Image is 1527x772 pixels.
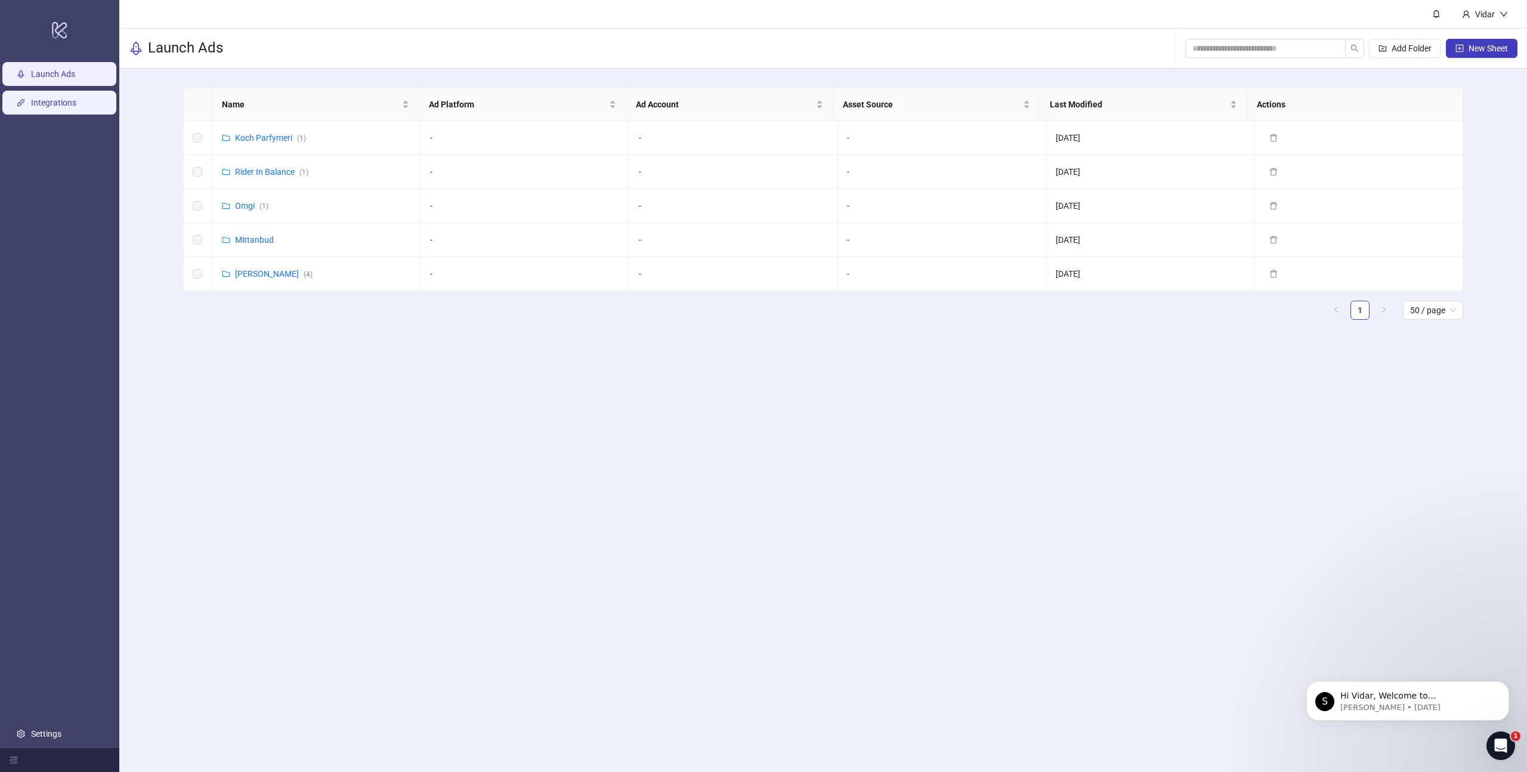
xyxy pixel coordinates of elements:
span: New Sheet [1469,44,1508,53]
a: Launch Ads [31,69,75,79]
th: Name [212,88,419,121]
span: folder [222,168,230,176]
a: Mittanbud [235,235,274,245]
button: New Sheet [1446,39,1517,58]
span: Name [222,98,400,111]
span: user [1462,10,1470,18]
td: [DATE] [1046,121,1255,155]
span: bell [1432,10,1441,18]
td: - [629,189,838,223]
button: left [1327,301,1346,320]
span: ( 1 ) [259,202,268,211]
span: menu-fold [10,756,18,764]
th: Ad Platform [419,88,626,121]
iframe: Intercom notifications message [1288,656,1527,740]
li: 1 [1350,301,1370,320]
span: ( 1 ) [297,134,306,143]
td: - [421,155,629,189]
td: [DATE] [1046,155,1255,189]
td: - [421,257,629,291]
a: Settings [31,729,61,739]
a: Koch Parfymeri(1) [235,133,306,143]
td: - [629,155,838,189]
th: Ad Account [626,88,833,121]
th: Actions [1247,88,1454,121]
span: ( 4 ) [304,270,313,279]
td: - [837,121,1046,155]
span: Add Folder [1392,44,1432,53]
a: Integrations [31,98,76,107]
td: - [629,223,838,257]
td: - [837,257,1046,291]
span: rocket [129,41,143,55]
td: - [837,155,1046,189]
td: - [629,121,838,155]
span: folder-add [1378,44,1387,53]
span: Ad Account [636,98,814,111]
td: - [837,189,1046,223]
span: delete [1269,168,1278,176]
span: folder [222,202,230,210]
td: [DATE] [1046,223,1255,257]
span: folder [222,134,230,142]
button: Add Folder [1369,39,1441,58]
div: Page Size [1403,301,1463,320]
td: [DATE] [1046,189,1255,223]
span: left [1333,306,1340,313]
td: - [421,189,629,223]
div: Vidar [1470,8,1500,21]
a: [PERSON_NAME](4) [235,269,313,279]
span: search [1350,44,1359,53]
a: Rider In Balance(1) [235,167,308,177]
td: [DATE] [1046,257,1255,291]
li: Previous Page [1327,301,1346,320]
td: - [629,257,838,291]
iframe: Intercom live chat [1486,731,1515,760]
td: - [421,121,629,155]
span: right [1380,306,1387,313]
h3: Launch Ads [148,39,223,58]
span: Asset Source [843,98,1021,111]
a: Omgi(1) [235,201,268,211]
span: 1 [1511,731,1520,741]
li: Next Page [1374,301,1393,320]
span: delete [1269,134,1278,142]
span: Ad Platform [429,98,607,111]
td: - [421,223,629,257]
span: delete [1269,236,1278,244]
span: down [1500,10,1508,18]
button: right [1374,301,1393,320]
span: delete [1269,270,1278,278]
span: plus-square [1455,44,1464,53]
a: 1 [1351,301,1369,319]
th: Last Modified [1040,88,1247,121]
span: 50 / page [1410,301,1456,319]
td: - [837,223,1046,257]
span: Last Modified [1050,98,1228,111]
th: Asset Source [833,88,1040,121]
span: delete [1269,202,1278,210]
span: folder [222,236,230,244]
span: folder [222,270,230,278]
span: ( 1 ) [299,168,308,177]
